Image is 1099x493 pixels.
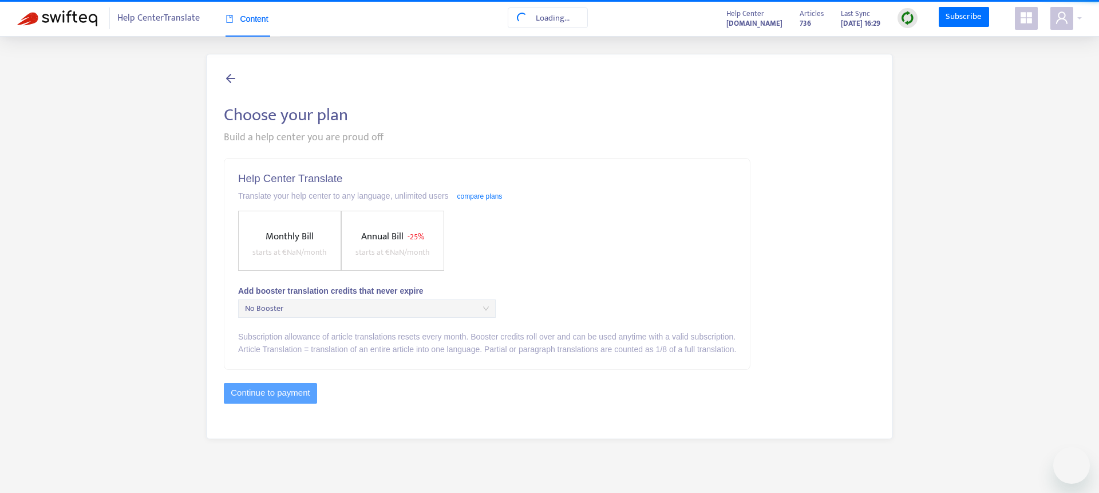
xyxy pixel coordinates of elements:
[726,17,782,30] a: [DOMAIN_NAME]
[1019,11,1033,25] span: appstore
[900,11,915,25] img: sync.dc5367851b00ba804db3.png
[224,105,875,125] h2: Choose your plan
[361,228,404,244] span: Annual Bill
[224,130,875,145] div: Build a help center you are proud off
[226,15,234,23] span: book
[1053,447,1090,484] iframe: Button to launch messaging window
[238,343,736,356] div: Article Translation = translation of an entire article into one language. Partial or paragraph tr...
[226,14,268,23] span: Content
[355,246,430,259] span: starts at € NaN /month
[457,192,503,200] a: compare plans
[17,10,97,26] img: Swifteq
[238,190,736,202] div: Translate your help center to any language, unlimited users
[266,228,314,244] span: Monthly Bill
[224,383,317,404] button: Continue to payment
[252,246,327,259] span: starts at € NaN /month
[726,7,764,20] span: Help Center
[841,17,880,30] strong: [DATE] 16:29
[1055,11,1069,25] span: user
[841,7,870,20] span: Last Sync
[408,230,424,243] span: - 25%
[800,17,811,30] strong: 736
[238,285,736,297] div: Add booster translation credits that never expire
[800,7,824,20] span: Articles
[939,7,989,27] a: Subscribe
[245,300,489,317] span: No Booster
[238,172,736,186] h5: Help Center Translate
[238,330,736,343] div: Subscription allowance of article translations resets every month. Booster credits roll over and ...
[117,7,200,29] span: Help Center Translate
